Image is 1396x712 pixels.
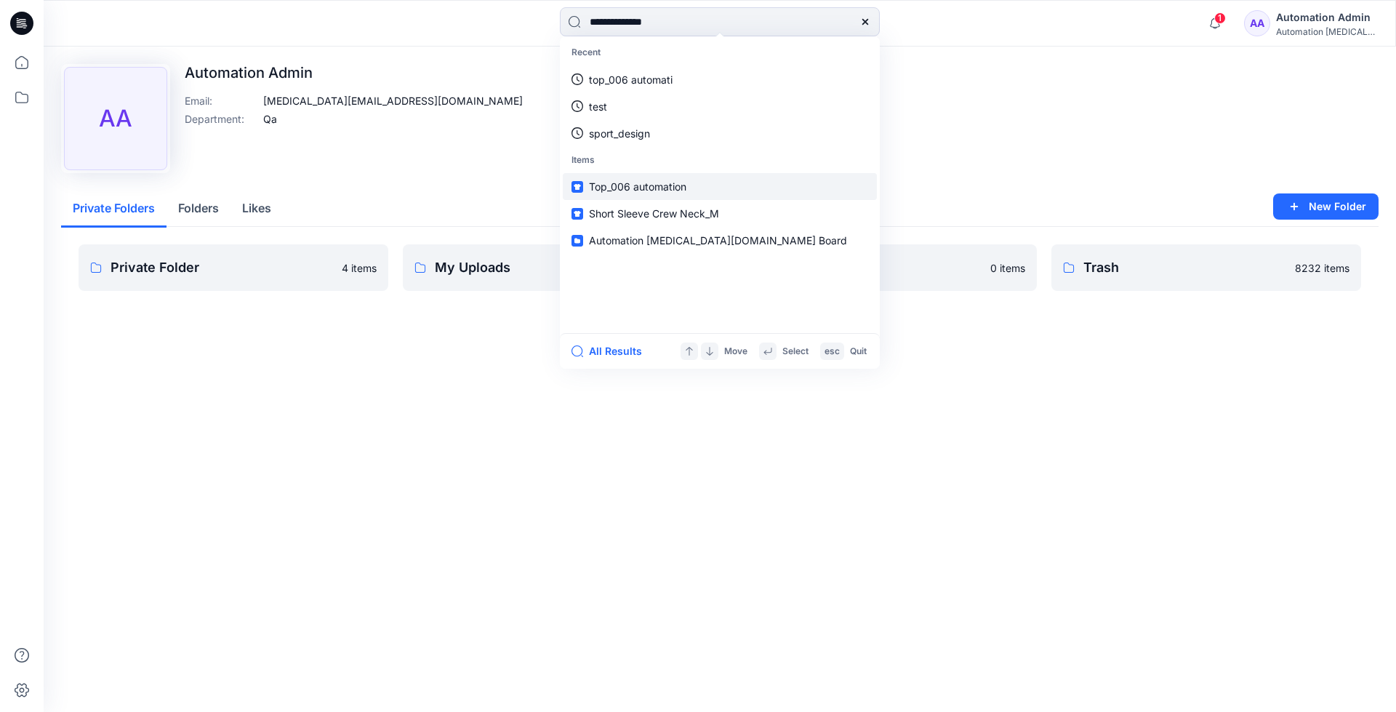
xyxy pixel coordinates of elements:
div: AA [1244,10,1270,36]
a: sport_design [563,120,877,147]
a: test [563,93,877,120]
p: Email : [185,93,257,108]
p: Items [563,147,877,174]
p: Recent [563,39,877,66]
button: Likes [230,191,283,228]
p: Automation Admin [185,64,523,81]
button: All Results [571,343,651,360]
button: Private Folders [61,191,167,228]
p: top_006 automati [589,72,673,87]
span: 1 [1214,12,1226,24]
p: Move [724,344,747,359]
a: Top_006 automation [563,173,877,200]
a: Private Folder4 items [79,244,388,291]
p: Department : [185,111,257,127]
p: sport_design [589,126,650,141]
a: Trash8232 items [1051,244,1361,291]
p: Trash [1083,257,1286,278]
a: My Uploads2063 items [403,244,713,291]
p: 0 items [990,260,1025,276]
a: Automation [MEDICAL_DATA][DOMAIN_NAME] Board [563,227,877,254]
p: Select [782,344,809,359]
button: New Folder [1273,193,1379,220]
p: Private Folder [111,257,333,278]
p: [MEDICAL_DATA][EMAIL_ADDRESS][DOMAIN_NAME] [263,93,523,108]
p: My Uploads [435,257,638,278]
p: test [589,99,607,114]
span: Short Sleeve Crew Neck_M [589,207,719,220]
p: 4 items [342,260,377,276]
p: esc [825,344,840,359]
button: Folders [167,191,230,228]
a: Private Folder 20 items [727,244,1037,291]
div: AA [64,67,167,170]
span: Automation [MEDICAL_DATA][DOMAIN_NAME] Board [589,234,847,247]
p: 8232 items [1295,260,1349,276]
span: Top_006 automation [589,180,686,193]
div: Automation [MEDICAL_DATA]... [1276,26,1378,37]
a: Short Sleeve Crew Neck_M [563,200,877,227]
p: Quit [850,344,867,359]
div: Automation Admin [1276,9,1378,26]
a: top_006 automati [563,66,877,93]
p: Qa [263,111,277,127]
